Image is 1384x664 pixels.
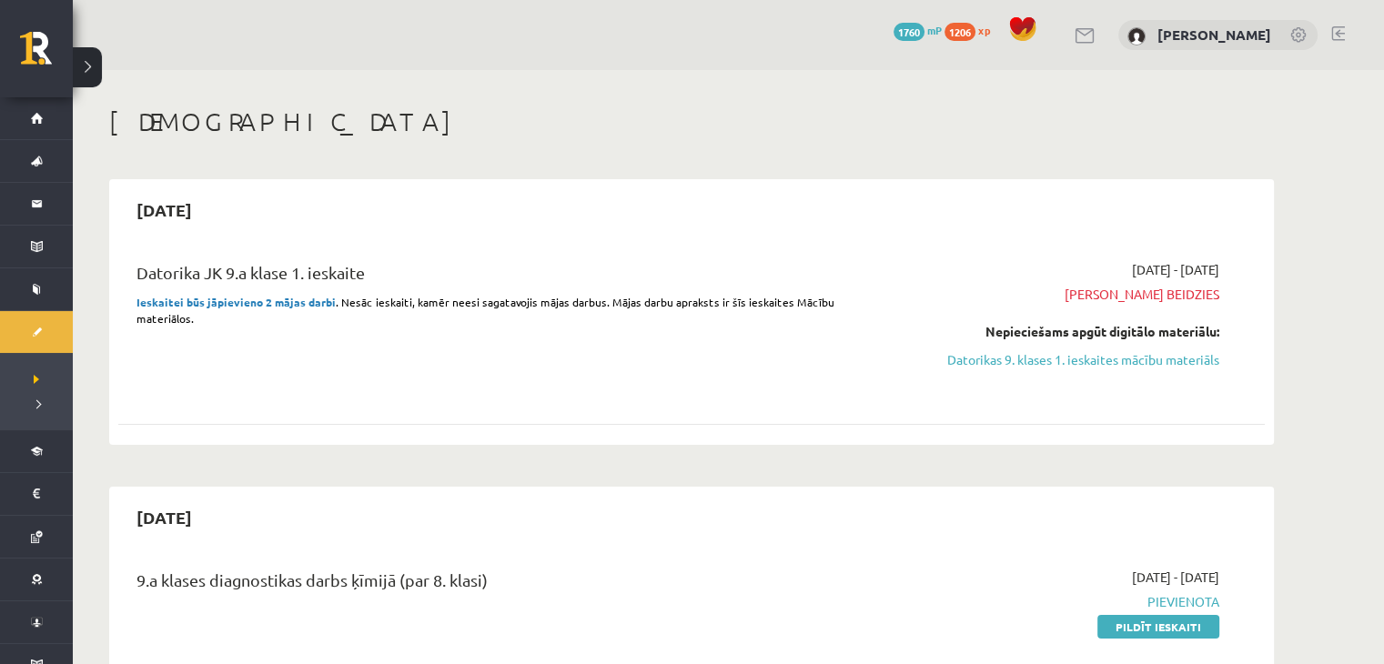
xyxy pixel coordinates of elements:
[1127,27,1146,45] img: Timofejs Bondarenko
[20,32,73,77] a: Rīgas 1. Tālmācības vidusskola
[136,295,834,326] span: . Nesāc ieskaiti, kamēr neesi sagatavojis mājas darbus. Mājas darbu apraksts ir šīs ieskaites Māc...
[118,188,210,231] h2: [DATE]
[1132,260,1219,279] span: [DATE] - [DATE]
[1097,615,1219,639] a: Pildīt ieskaiti
[945,23,975,41] span: 1206
[876,285,1219,304] span: [PERSON_NAME] beidzies
[118,496,210,538] h2: [DATE]
[894,23,924,41] span: 1760
[894,23,942,37] a: 1760 mP
[876,592,1219,611] span: Pievienota
[136,568,849,601] div: 9.a klases diagnostikas darbs ķīmijā (par 8. klasi)
[945,23,999,37] a: 1206 xp
[109,106,1274,137] h1: [DEMOGRAPHIC_DATA]
[136,295,336,309] strong: Ieskaitei būs jāpievieno 2 mājas darbi
[1132,568,1219,587] span: [DATE] - [DATE]
[927,23,942,37] span: mP
[136,260,849,294] div: Datorika JK 9.a klase 1. ieskaite
[978,23,990,37] span: xp
[876,350,1219,369] a: Datorikas 9. klases 1. ieskaites mācību materiāls
[1157,25,1271,44] a: [PERSON_NAME]
[876,322,1219,341] div: Nepieciešams apgūt digitālo materiālu:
